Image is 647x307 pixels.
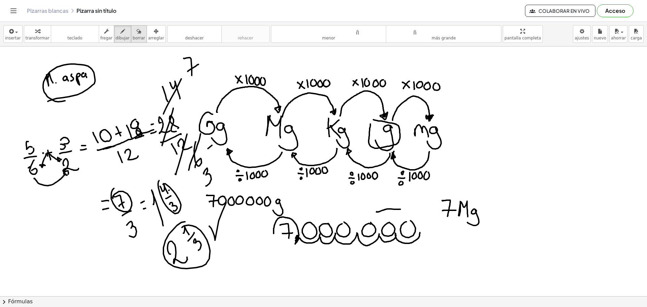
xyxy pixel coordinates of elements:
font: deshacer [185,36,204,40]
button: ahorrar [609,25,627,43]
font: nuevo [594,36,606,40]
font: teclado [67,36,82,40]
font: carga [630,36,642,40]
font: dibujar [116,36,130,40]
button: nuevo [592,25,608,43]
font: teclado [53,28,97,34]
font: ahorrar [611,36,626,40]
font: transformar [26,36,50,40]
font: deshacer [169,28,220,34]
button: carga [629,25,644,43]
button: arreglar [147,25,166,43]
font: fregar [100,36,113,40]
font: ajustes [575,36,589,40]
button: tecladoteclado [51,25,99,43]
a: Pizarras blancas [27,7,68,14]
font: rehacer [238,36,253,40]
font: insertar [5,36,21,40]
font: arreglar [148,36,164,40]
button: fregar [99,25,114,43]
button: tamaño_del_formatomás grande [386,25,501,43]
font: menor [322,36,335,40]
font: pantalla completa [504,36,541,40]
font: tamaño_del_formato [388,28,500,34]
button: dibujar [114,25,131,43]
font: más grande [432,36,456,40]
font: rehacer [223,28,268,34]
button: insertar [3,25,23,43]
button: Acceso [597,4,634,17]
font: Fórmulas [8,298,33,305]
font: Colaborar en vivo [538,8,590,14]
button: borrar [131,25,147,43]
button: pantalla completa [503,25,543,43]
button: rehacerrehacer [221,25,270,43]
button: ajustes [573,25,591,43]
button: tamaño_del_formatomenor [271,25,387,43]
font: Acceso [605,7,625,14]
font: borrar [133,36,145,40]
button: transformar [24,25,51,43]
font: tamaño_del_formato [273,28,385,34]
button: deshacerdeshacer [167,25,222,43]
button: Cambiar navegación [8,5,19,16]
button: Colaborar en vivo [525,5,595,17]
